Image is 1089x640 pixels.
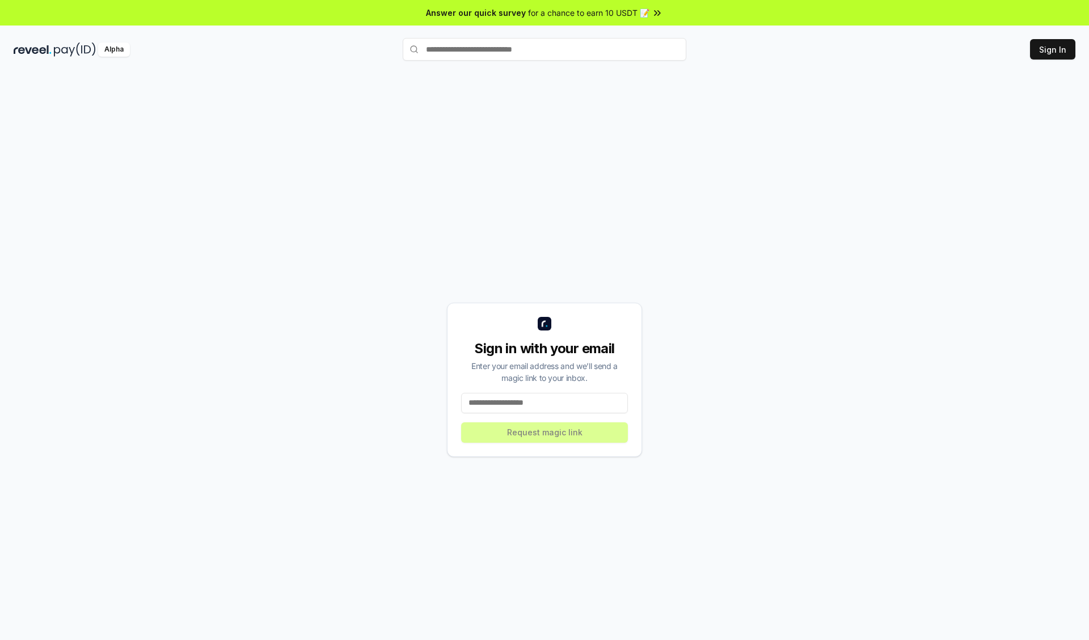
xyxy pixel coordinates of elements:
button: Sign In [1030,39,1075,60]
img: logo_small [538,317,551,330]
div: Alpha [98,43,130,57]
span: Answer our quick survey [426,7,526,19]
img: reveel_dark [14,43,52,57]
img: pay_id [54,43,96,57]
div: Sign in with your email [461,340,628,358]
div: Enter your email address and we’ll send a magic link to your inbox. [461,360,628,384]
span: for a chance to earn 10 USDT 📝 [528,7,649,19]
